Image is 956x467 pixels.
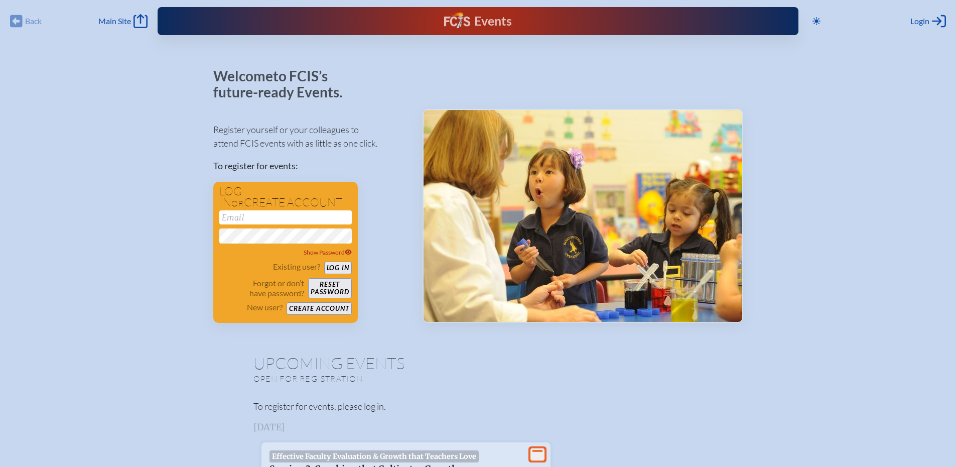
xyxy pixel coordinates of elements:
span: or [231,198,244,208]
span: Show Password [304,249,352,256]
h1: Upcoming Events [253,355,703,371]
span: Login [910,16,929,26]
p: To register for events: [213,159,406,173]
p: Register yourself or your colleagues to attend FCIS events with as little as one click. [213,123,406,150]
h1: Log in create account [219,186,352,208]
div: FCIS Events — Future ready [334,12,622,30]
p: New user? [247,302,283,312]
p: Existing user? [273,262,320,272]
button: Resetpassword [308,278,351,298]
p: Open for registration [253,374,518,384]
input: Email [219,210,352,224]
p: To register for events, please log in. [253,400,703,413]
p: Forgot or don’t have password? [219,278,305,298]
img: Events [424,110,742,322]
a: Main Site [98,14,148,28]
h3: [DATE] [253,422,703,432]
button: Create account [287,302,351,315]
span: Main Site [98,16,131,26]
p: Welcome to FCIS’s future-ready Events. [213,68,354,100]
button: Log in [324,262,352,274]
span: Effective Faculty Evaluation & Growth that Teachers Love [269,450,479,462]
